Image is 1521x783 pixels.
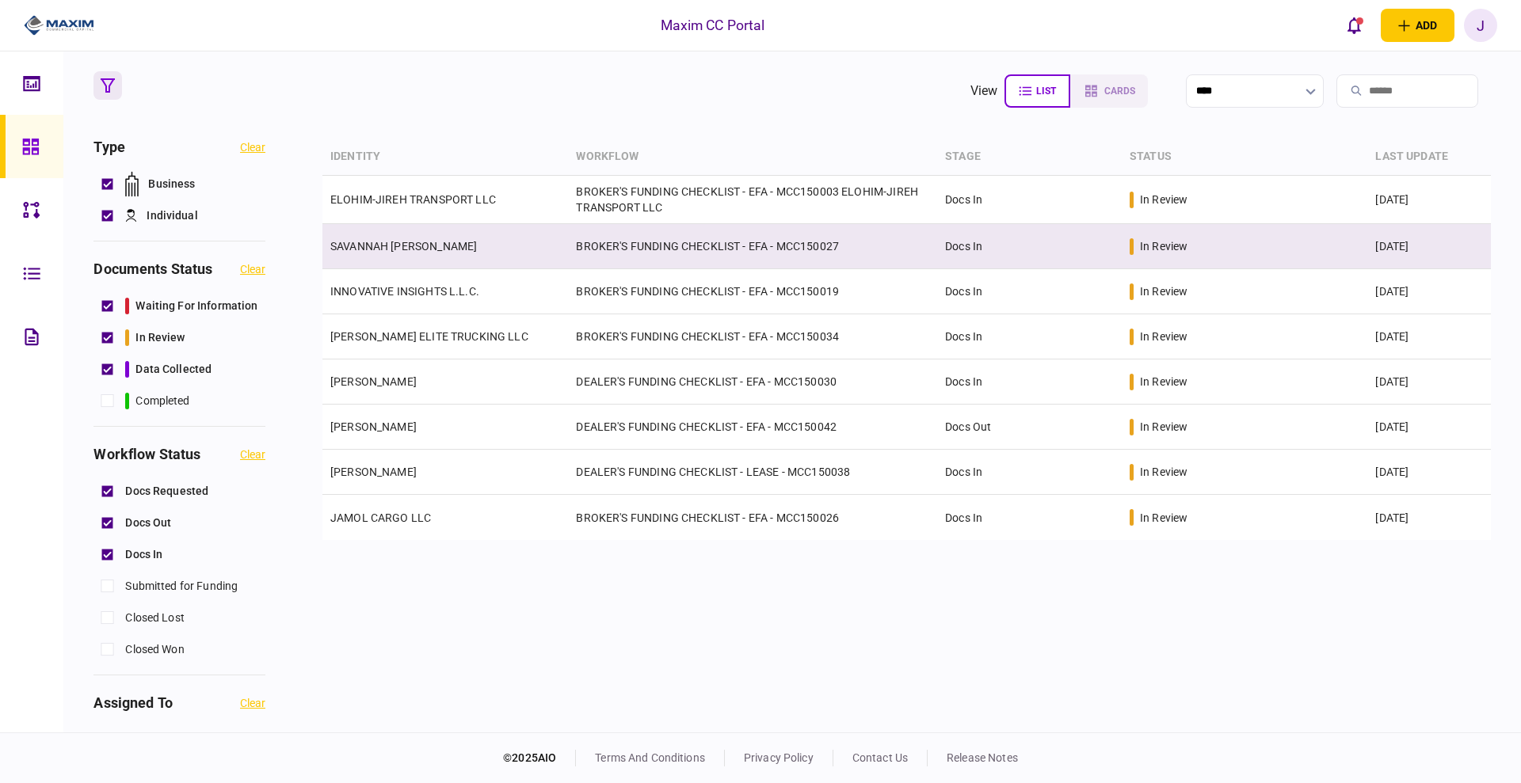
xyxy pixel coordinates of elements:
td: BROKER'S FUNDING CHECKLIST - EFA - MCC150019 [568,269,937,314]
a: privacy policy [744,751,814,764]
button: cards [1070,74,1148,108]
a: [PERSON_NAME] [330,420,417,433]
div: in review [1140,374,1187,390]
td: DEALER'S FUNDING CHECKLIST - LEASE - MCC150038 [568,450,937,495]
td: Docs In [937,269,1122,314]
h3: assigned to [93,696,172,710]
td: [DATE] [1367,269,1490,314]
div: in review [1140,464,1187,480]
td: Docs In [937,176,1122,224]
span: data collected [135,361,212,378]
td: BROKER'S FUNDING CHECKLIST - EFA - MCC150003 ELOHIM-JIREH TRANSPORT LLC [568,176,937,224]
a: release notes [947,751,1018,764]
td: Docs In [937,359,1122,405]
a: INNOVATIVE INSIGHTS L.L.C. [330,285,479,298]
div: Maxim CC Portal [661,15,765,36]
td: Docs In [937,224,1122,269]
span: list [1036,86,1056,97]
a: terms and conditions [595,751,705,764]
div: in review [1140,329,1187,344]
span: Docs Out [125,515,171,531]
span: Submitted for Funding [125,578,238,595]
td: Docs In [937,450,1122,495]
button: clear [240,141,265,154]
button: open notifications list [1338,9,1371,42]
td: [DATE] [1367,405,1490,450]
span: Individual [147,207,197,224]
td: Docs Out [937,405,1122,450]
td: BROKER'S FUNDING CHECKLIST - EFA - MCC150026 [568,495,937,540]
td: BROKER'S FUNDING CHECKLIST - EFA - MCC150034 [568,314,937,359]
span: in review [135,329,185,346]
a: JAMOL CARGO LLC [330,511,431,524]
th: last update [1367,139,1490,176]
button: list [1004,74,1070,108]
td: Docs In [937,314,1122,359]
td: [DATE] [1367,450,1490,495]
a: SAVANNAH [PERSON_NAME] [330,240,477,253]
div: in review [1140,510,1187,526]
td: BROKER'S FUNDING CHECKLIST - EFA - MCC150027 [568,224,937,269]
td: [DATE] [1367,495,1490,540]
td: [DATE] [1367,359,1490,405]
a: ELOHIM-JIREH TRANSPORT LLC [330,193,496,206]
button: clear [240,697,265,709]
span: waiting for information [135,298,257,314]
th: workflow [568,139,937,176]
div: in review [1140,419,1187,435]
span: Docs Requested [125,483,208,500]
h3: Type [93,140,125,154]
span: cards [1104,86,1135,97]
button: J [1464,9,1497,42]
div: © 2025 AIO [503,750,576,766]
h3: workflow status [93,447,200,462]
span: Business [148,176,195,192]
td: [DATE] [1367,224,1490,269]
td: DEALER'S FUNDING CHECKLIST - EFA - MCC150042 [568,405,937,450]
div: in review [1140,283,1187,299]
span: Closed Lost [125,610,184,626]
h3: documents status [93,262,212,276]
div: in review [1140,238,1187,254]
th: status [1122,139,1367,176]
th: stage [937,139,1122,176]
div: view [970,82,998,101]
td: DEALER'S FUNDING CHECKLIST - EFA - MCC150030 [568,359,937,405]
button: clear [240,448,265,461]
span: Closed Won [125,641,184,658]
a: [PERSON_NAME] ELITE TRUCKING LLC [330,330,528,343]
div: in review [1140,192,1187,207]
button: clear [240,263,265,276]
span: Docs In [125,546,162,563]
td: [DATE] [1367,176,1490,224]
td: [DATE] [1367,314,1490,359]
a: [PERSON_NAME] [330,466,417,478]
img: client company logo [24,13,94,37]
th: identity [322,139,568,176]
a: contact us [852,751,908,764]
span: completed [135,393,189,409]
td: Docs In [937,495,1122,540]
a: [PERSON_NAME] [330,375,417,388]
button: open adding identity options [1381,9,1454,42]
